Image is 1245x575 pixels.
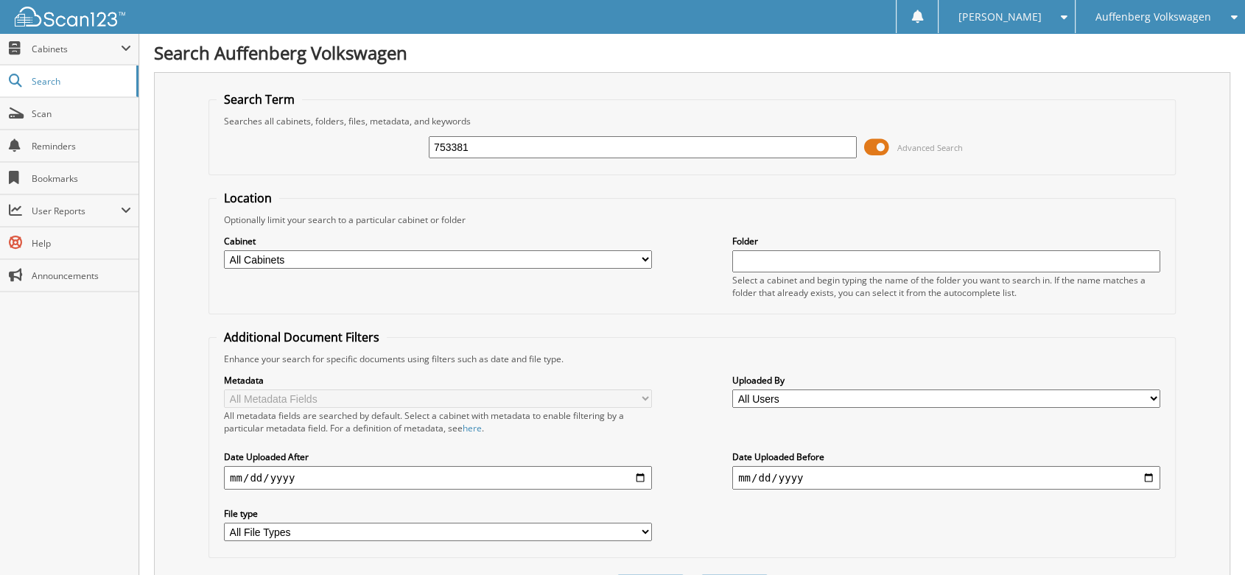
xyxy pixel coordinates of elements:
[32,140,131,152] span: Reminders
[224,507,652,520] label: File type
[217,190,279,206] legend: Location
[732,274,1160,299] div: Select a cabinet and begin typing the name of the folder you want to search in. If the name match...
[1095,13,1211,21] span: Auffenberg Volkswagen
[732,466,1160,490] input: end
[217,214,1168,226] div: Optionally limit your search to a particular cabinet or folder
[217,91,302,107] legend: Search Term
[224,451,652,463] label: Date Uploaded After
[217,115,1168,127] div: Searches all cabinets, folders, files, metadata, and keywords
[897,142,963,153] span: Advanced Search
[224,409,652,434] div: All metadata fields are searched by default. Select a cabinet with metadata to enable filtering b...
[32,237,131,250] span: Help
[32,172,131,185] span: Bookmarks
[224,235,652,247] label: Cabinet
[217,353,1168,365] div: Enhance your search for specific documents using filters such as date and file type.
[732,235,1160,247] label: Folder
[224,374,652,387] label: Metadata
[32,43,121,55] span: Cabinets
[732,451,1160,463] label: Date Uploaded Before
[32,205,121,217] span: User Reports
[32,269,131,282] span: Announcements
[217,329,387,345] legend: Additional Document Filters
[224,466,652,490] input: start
[32,75,129,88] span: Search
[732,374,1160,387] label: Uploaded By
[463,422,482,434] a: here
[154,40,1230,65] h1: Search Auffenberg Volkswagen
[958,13,1041,21] span: [PERSON_NAME]
[15,7,125,27] img: scan123-logo-white.svg
[32,107,131,120] span: Scan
